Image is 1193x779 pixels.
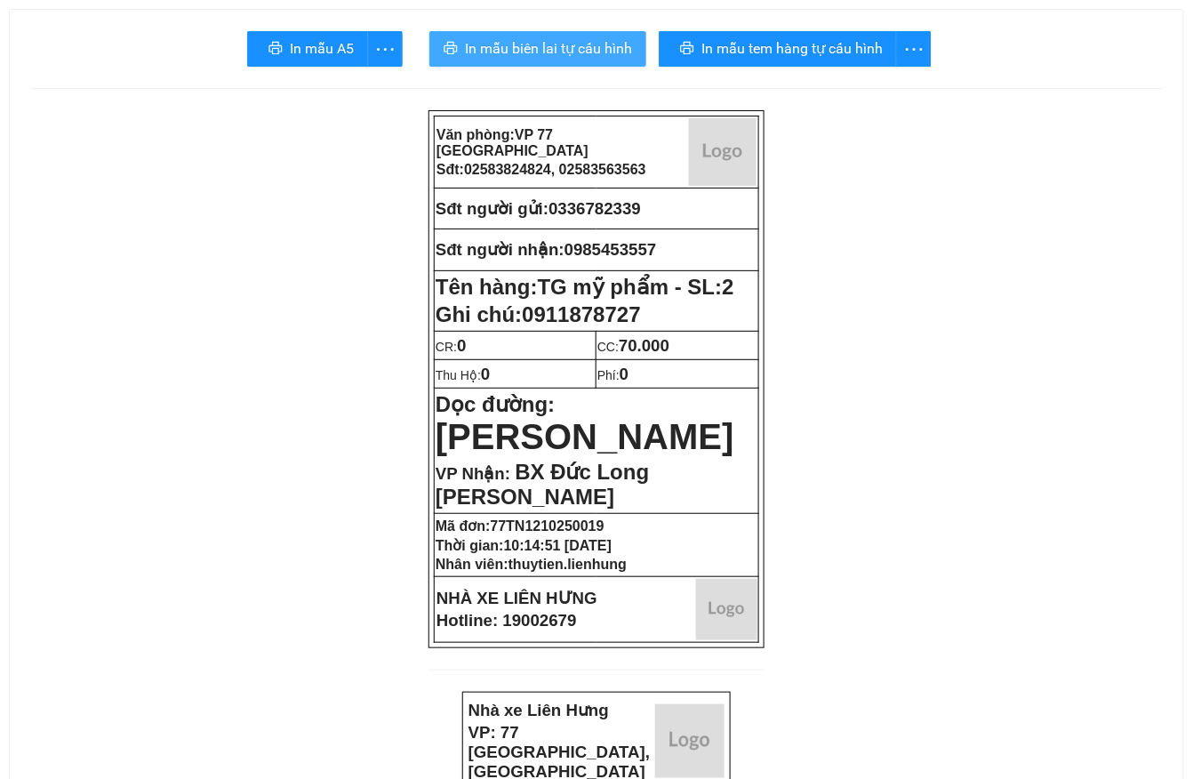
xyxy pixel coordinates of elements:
[436,340,467,354] span: CR:
[436,417,734,456] span: [PERSON_NAME]
[722,275,733,299] span: 2
[436,199,548,218] strong: Sđt người gửi:
[436,464,510,483] span: VP Nhận:
[436,162,646,177] strong: Sđt:
[436,611,577,630] strong: Hotline: 19002679
[481,365,490,383] span: 0
[367,31,403,67] button: more
[436,127,588,158] strong: Văn phòng:
[436,240,564,259] strong: Sđt người nhận:
[504,538,613,553] span: 10:14:51 [DATE]
[444,41,458,58] span: printer
[457,336,466,355] span: 0
[468,701,609,719] strong: Nhà xe Liên Hưng
[564,240,657,259] span: 0985453557
[897,38,931,60] span: more
[465,37,632,60] span: In mẫu biên lai tự cấu hình
[597,368,629,382] span: Phí:
[436,557,627,572] strong: Nhân viên:
[436,392,734,454] strong: Dọc đường:
[896,31,932,67] button: more
[597,340,669,354] span: CC:
[701,37,883,60] span: In mẫu tem hàng tự cấu hình
[548,199,641,218] span: 0336782339
[620,365,629,383] span: 0
[429,31,646,67] button: printerIn mẫu biên lai tự cấu hình
[680,41,694,58] span: printer
[464,162,646,177] span: 02583824824, 02583563563
[290,37,354,60] span: In mẫu A5
[689,118,757,186] img: logo
[436,538,612,553] strong: Thời gian:
[436,127,588,158] span: VP 77 [GEOGRAPHIC_DATA]
[491,518,605,534] span: 77TN1210250019
[436,518,605,534] strong: Mã đơn:
[368,38,402,60] span: more
[436,275,734,299] strong: Tên hàng:
[619,336,669,355] span: 70.000
[522,302,640,326] span: 0911878727
[538,275,734,299] span: TG mỹ phẩm - SL:
[436,460,649,509] span: BX Đức Long [PERSON_NAME]
[436,589,597,607] strong: NHÀ XE LIÊN HƯNG
[655,704,725,778] img: logo
[268,41,283,58] span: printer
[247,31,368,67] button: printerIn mẫu A5
[659,31,897,67] button: printerIn mẫu tem hàng tự cấu hình
[696,579,757,640] img: logo
[508,557,627,572] span: thuytien.lienhung
[436,302,641,326] span: Ghi chú:
[436,368,490,382] span: Thu Hộ:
